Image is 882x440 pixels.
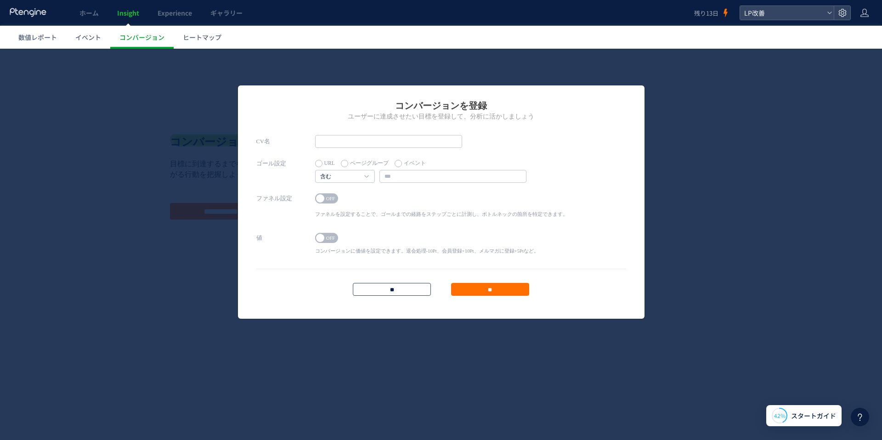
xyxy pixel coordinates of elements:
span: 数値レポート [18,33,57,42]
span: OFF [324,145,338,155]
span: 残り13日 [694,9,718,17]
span: イベント [75,33,101,42]
span: ギャラリー [210,8,243,17]
p: ファネルを設定することで、ゴールまでの経路をステップごとに計測し、ボトルネックの箇所を特定できます。 [315,162,568,169]
a: 含む [320,124,360,132]
label: ファネル設定 [256,143,315,156]
label: イベント [395,108,426,121]
span: 42% [774,412,786,419]
span: LP改善 [741,6,823,20]
h1: コンバージョンを登録 [256,51,626,63]
label: CV名 [256,86,315,99]
span: スタートガイド [791,411,836,421]
label: ページグループ [341,108,389,121]
span: ヒートマップ [183,33,221,42]
h2: ユーザーに達成させたい目標を登録して、分析に活かしましょう [256,63,626,73]
span: Insight [117,8,139,17]
label: URL [315,108,335,121]
span: Experience [158,8,192,17]
span: ホーム [79,8,99,17]
label: ゴール設定 [256,108,315,121]
p: コンバージョンに価値を設定できます。退会処理-10Pt、会員登録+10Pt、メルマガに登録+5Ptなど。 [315,199,539,206]
span: OFF [324,184,338,194]
span: コンバージョン [119,33,164,42]
label: 値 [256,183,315,196]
